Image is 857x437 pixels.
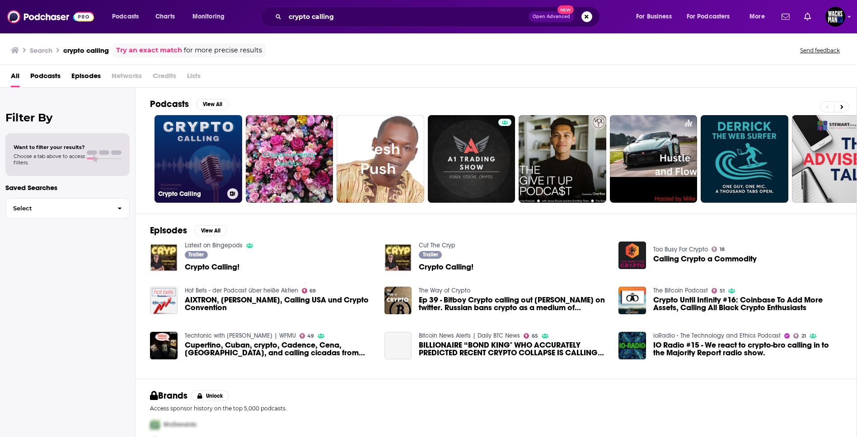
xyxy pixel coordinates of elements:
a: Show notifications dropdown [801,9,815,24]
a: BILLIONAIRE “BOND KING" WHO ACCURATELY PREDICTED RECENT CRYPTO COLLAPSE IS CALLING FOR $10K BITCOIN! [384,332,412,359]
h2: Podcasts [150,98,189,110]
span: Trailer [423,252,438,257]
img: Podchaser - Follow, Share and Rate Podcasts [7,8,94,25]
a: BILLIONAIRE “BOND KING" WHO ACCURATELY PREDICTED RECENT CRYPTO COLLAPSE IS CALLING FOR $10K BITCOIN! [419,341,608,357]
img: Cupertino, Cuban, crypto, Cadence, Cena, China, and calling cicadas from Jun 14, 2021 [150,332,178,359]
p: Saved Searches [5,183,130,192]
span: 65 [532,334,538,338]
span: for more precise results [184,45,262,56]
a: Crypto Calling! [185,263,239,271]
a: 49 [300,333,314,339]
h2: Brands [150,390,187,401]
button: open menu [106,9,150,24]
img: Crypto Until Infinity #16: Coinbase To Add More Assets, Calling All Black Crypto Enthusiasts [618,287,646,314]
span: Credits [153,69,176,87]
h3: Search [30,46,52,55]
a: 21 [793,333,806,339]
a: IO Radio #15 - We react to crypto-bro calling in to the Majority Report radio show. [653,341,842,357]
a: Latest on Bingepods [185,242,243,249]
button: Select [5,198,130,218]
span: New [557,5,574,14]
a: Calling Crypto a Commodity [618,242,646,269]
p: Access sponsor history on the top 5,000 podcasts. [150,405,842,412]
a: The Bitcoin Podcast [653,287,708,294]
a: Calling Crypto a Commodity [653,255,757,263]
span: More [749,10,765,23]
input: Search podcasts, credits, & more... [285,9,529,24]
a: ioRadio - The Technology and Ethics Podcast [653,332,781,339]
a: Ep 39 - Bitboy Crypto calling out Alex Mashinsky on twitter. Russian bans crypto as a medium of e... [419,296,608,311]
a: Try an exact match [116,45,182,56]
span: 21 [801,334,806,338]
span: Ep 39 - Bitboy Crypto calling out [PERSON_NAME] on twitter. Russian bans crypto as a medium of ex... [419,296,608,311]
h2: Filter By [5,111,130,124]
span: Cupertino, Cuban, crypto, Cadence, Cena, [GEOGRAPHIC_DATA], and calling cicadas from [DATE] [185,341,374,357]
a: Crypto Calling! [419,263,473,271]
a: 69 [302,288,316,293]
a: PodcastsView All [150,98,229,110]
a: Crypto Calling [155,115,242,203]
a: Podcasts [30,69,61,87]
span: Podcasts [112,10,139,23]
a: Cut The Cryp [419,242,455,249]
a: IO Radio #15 - We react to crypto-bro calling in to the Majority Report radio show. [618,332,646,359]
span: Networks [112,69,142,87]
a: Show notifications dropdown [778,9,793,24]
span: Logged in as WachsmanNY [825,7,845,27]
a: Techtonic with Mark Hurst | WFMU [185,332,296,339]
a: AIXTRON, HUGO BOSS, Calling USA und Crypto Convention [185,296,374,311]
button: open menu [630,9,683,24]
button: Unlock [191,391,229,401]
a: Episodes [71,69,101,87]
a: Crypto Until Infinity #16: Coinbase To Add More Assets, Calling All Black Crypto Enthusiasts [653,296,842,311]
button: open menu [681,9,743,24]
span: 18 [720,247,725,251]
div: Search podcasts, credits, & more... [269,6,609,27]
img: Crypto Calling! [384,244,412,271]
button: open menu [186,9,236,24]
span: 49 [307,334,314,338]
img: First Pro Logo [146,415,164,434]
a: EpisodesView All [150,225,227,236]
img: Crypto Calling! [150,244,178,271]
a: Cupertino, Cuban, crypto, Cadence, Cena, China, and calling cicadas from Jun 14, 2021 [185,341,374,357]
button: Send feedback [797,46,843,54]
img: User Profile [825,7,845,27]
button: Show profile menu [825,7,845,27]
span: Trailer [188,252,204,257]
span: Monitoring [192,10,225,23]
span: 69 [309,289,316,293]
a: 18 [712,246,725,252]
span: For Business [636,10,672,23]
h2: Episodes [150,225,187,236]
h3: crypto calling [63,46,109,55]
span: Choose a tab above to access filters. [14,153,85,166]
h3: Crypto Calling [158,190,224,198]
a: 51 [712,288,725,293]
a: All [11,69,19,87]
img: Ep 39 - Bitboy Crypto calling out Alex Mashinsky on twitter. Russian bans crypto as a medium of e... [384,287,412,314]
span: 51 [720,289,725,293]
span: AIXTRON, [PERSON_NAME], Calling USA und Crypto Convention [185,296,374,311]
a: Hot Bets - der Podcast über heiße Aktien [185,287,298,294]
span: Open Advanced [533,14,570,19]
button: View All [194,225,227,236]
button: open menu [743,9,776,24]
a: Bitcoin News Alerts | Daily BTC News [419,332,520,339]
span: Lists [187,69,201,87]
a: Too Busy For Crypto [653,246,708,253]
img: AIXTRON, HUGO BOSS, Calling USA und Crypto Convention [150,287,178,314]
